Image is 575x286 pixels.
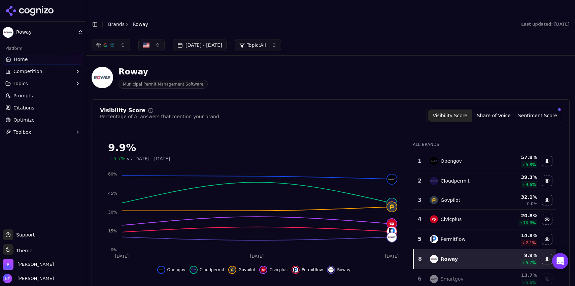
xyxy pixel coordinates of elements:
[413,210,556,229] tr: 4civicplusCivicplus20.8%10.6%Hide civicplus data
[200,267,225,273] span: Cloudpermit
[413,171,556,191] tr: 2cloudpermitCloudpermit39.3%4.6%Hide cloudpermit data
[428,109,472,122] button: Visibility Score
[430,255,438,263] img: roway
[13,231,35,238] span: Support
[387,227,397,236] img: permitflow
[108,229,117,233] tspan: 15%
[18,261,54,267] span: Perrill
[542,156,552,166] button: Hide opengov data
[159,267,164,273] img: opengov
[413,249,556,269] tr: 8rowayRoway9.9%5.7%Hide roway data
[230,267,235,273] img: govpilot
[247,42,266,49] span: Topic: All
[413,142,556,147] div: All Brands
[416,157,423,165] div: 1
[108,172,117,177] tspan: 60%
[261,267,266,273] img: civicplus
[417,255,423,263] div: 8
[127,155,170,162] span: vs [DATE] - [DATE]
[501,272,537,279] div: 13.7 %
[416,196,423,204] div: 3
[501,174,537,181] div: 39.3 %
[542,176,552,186] button: Hide cloudpermit data
[13,68,42,75] span: Competition
[501,194,537,200] div: 32.1 %
[387,232,397,242] img: roway
[3,27,13,38] img: Roway
[173,39,227,51] button: [DATE] - [DATE]
[3,274,54,283] button: Open user button
[387,174,397,184] img: opengov
[92,67,113,88] img: Roway
[501,252,537,259] div: 9.9 %
[157,266,185,274] button: Hide opengov data
[113,155,126,162] span: 5.7%
[143,42,149,49] img: US
[387,198,397,208] img: cloudpermit
[327,266,350,274] button: Hide roway data
[14,56,28,63] span: Home
[108,210,117,215] tspan: 30%
[523,220,536,226] span: 10.6 %
[108,21,148,28] nav: breadcrumb
[108,191,117,196] tspan: 45%
[292,266,323,274] button: Hide permitflow data
[521,22,570,27] div: Last updated: [DATE]
[190,266,225,274] button: Hide cloudpermit data
[100,113,219,120] div: Percentage of AI answers that mention your brand
[387,219,397,228] img: civicplus
[441,256,458,262] div: Roway
[501,212,537,219] div: 20.8 %
[416,177,423,185] div: 2
[302,267,323,273] span: Permitflow
[337,267,350,273] span: Roway
[472,109,516,122] button: Share of Voice
[228,266,255,274] button: Hide govpilot data
[269,267,287,273] span: Civicplus
[542,195,552,205] button: Hide govpilot data
[15,276,54,282] span: [PERSON_NAME]
[3,102,83,113] a: Citations
[13,80,28,87] span: Topics
[13,117,35,123] span: Optimize
[13,248,32,253] span: Theme
[3,43,83,54] div: Platform
[108,22,125,27] a: Brands
[115,254,129,259] tspan: [DATE]
[385,254,399,259] tspan: [DATE]
[108,142,399,154] div: 9.9%
[516,109,560,122] button: Sentiment Score
[441,178,470,184] div: Cloudpermit
[13,104,34,111] span: Citations
[526,280,536,285] span: 5.6 %
[430,275,438,283] img: smartgov
[441,236,466,243] div: Permitflow
[191,267,196,273] img: cloudpermit
[3,127,83,137] button: Toolbox
[119,80,208,89] span: Municipal Permit Management Software
[3,259,13,270] img: Perrill
[430,196,438,204] img: govpilot
[3,54,83,65] a: Home
[100,108,145,113] div: Visibility Score
[293,267,298,273] img: permitflow
[167,267,185,273] span: Opengov
[16,29,75,35] span: Roway
[133,21,148,28] span: Roway
[416,235,423,243] div: 5
[3,78,83,89] button: Topics
[413,191,556,210] tr: 3govpilotGovpilot32.1%0.0%Hide govpilot data
[238,267,255,273] span: Govpilot
[3,259,54,270] button: Open organization switcher
[526,182,536,187] span: 4.6 %
[526,260,536,265] span: 5.7 %
[416,215,423,223] div: 4
[111,248,117,252] tspan: 0%
[552,253,568,269] div: Open Intercom Messenger
[441,158,462,164] div: Opengov
[526,162,536,167] span: 5.8 %
[387,202,397,212] img: govpilot
[3,90,83,101] a: Prompts
[250,254,264,259] tspan: [DATE]
[441,276,464,282] div: Smartgov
